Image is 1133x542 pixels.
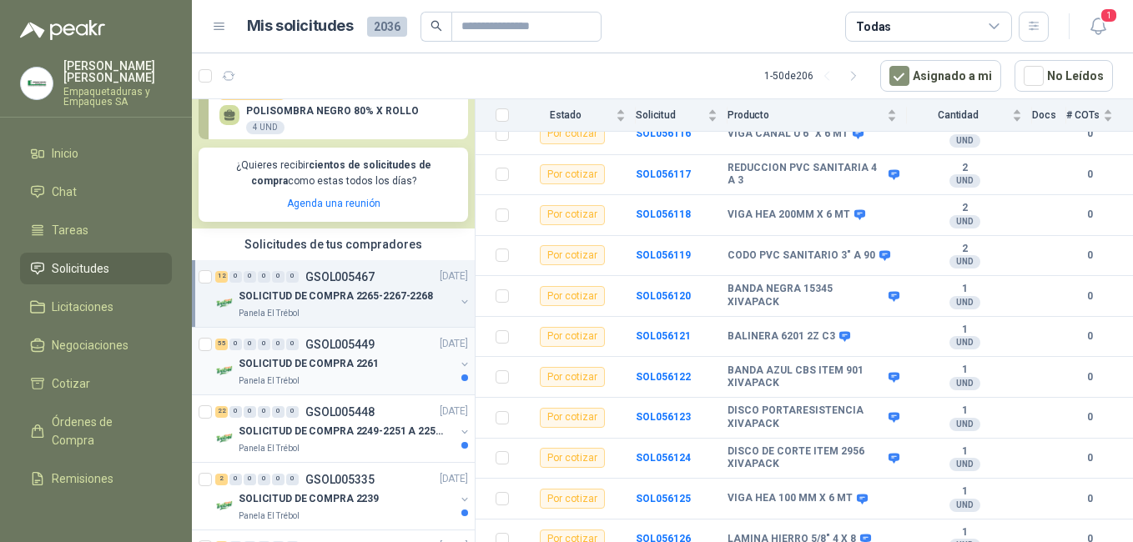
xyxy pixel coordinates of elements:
[52,336,128,354] span: Negociaciones
[728,99,907,132] th: Producto
[1066,329,1113,344] b: 0
[52,469,113,488] span: Remisiones
[215,339,228,350] div: 55
[949,458,980,471] div: UND
[728,162,884,188] b: REDUCCION PVC SANITARIA 4 A 3
[431,20,442,32] span: search
[907,324,1022,337] b: 1
[20,463,172,494] a: Remisiones
[20,214,172,246] a: Tareas
[728,492,853,505] b: VIGA HEA 100 MM X 6 MT
[215,334,471,388] a: 55 0 0 0 0 0 GSOL005449[DATE] Company LogoSOLICITUD DE COMPRA 2261Panela El Trébol
[52,183,77,201] span: Chat
[215,469,471,523] a: 2 0 0 0 0 0 GSOL005335[DATE] Company LogoSOLICITUD DE COMPRA 2239Panela El Trébol
[907,283,1022,296] b: 1
[949,134,980,148] div: UND
[272,406,285,418] div: 0
[949,499,980,512] div: UND
[856,18,891,36] div: Todas
[636,330,691,342] b: SOL056121
[1066,289,1113,304] b: 0
[1066,99,1133,132] th: # COTs
[636,249,691,261] a: SOL056119
[764,63,867,89] div: 1 - 50 de 206
[1083,12,1113,42] button: 1
[239,442,300,455] p: Panela El Trébol
[540,448,605,468] div: Por cotizar
[239,424,446,439] p: SOLICITUD DE COMPRA 2249-2251 A 2256-2258 Y 2262
[215,406,228,418] div: 22
[244,406,256,418] div: 0
[1066,207,1113,223] b: 0
[949,296,980,309] div: UND
[258,339,270,350] div: 0
[20,138,172,169] a: Inicio
[636,99,728,132] th: Solicitud
[728,109,884,121] span: Producto
[949,377,980,390] div: UND
[1100,8,1118,23] span: 1
[305,406,375,418] p: GSOL005448
[636,411,691,423] b: SOL056123
[21,68,53,99] img: Company Logo
[20,291,172,323] a: Licitaciones
[636,168,691,180] a: SOL056117
[949,336,980,349] div: UND
[907,99,1032,132] th: Cantidad
[229,474,242,485] div: 0
[636,290,691,302] a: SOL056120
[52,374,90,393] span: Cotizar
[286,271,299,283] div: 0
[20,406,172,456] a: Órdenes de Compra
[440,404,468,419] p: [DATE]
[229,406,242,418] div: 0
[907,202,1022,215] b: 2
[244,474,256,485] div: 0
[209,158,458,189] p: ¿Quieres recibir como estas todos los días?
[636,452,691,464] a: SOL056124
[63,60,172,83] p: [PERSON_NAME] [PERSON_NAME]
[63,87,172,107] p: Empaquetaduras y Empaques SA
[949,255,980,268] div: UND
[636,371,691,383] b: SOL056122
[52,298,113,316] span: Licitaciones
[258,474,270,485] div: 0
[728,283,884,309] b: BANDA NEGRA 15345 XIVAPACK
[728,249,875,263] b: CODO PVC SANITARIO 3" A 90
[540,327,605,347] div: Por cotizar
[636,128,691,139] a: SOL056116
[1066,248,1113,263] b: 0
[52,259,109,278] span: Solicitudes
[1015,60,1113,92] button: No Leídos
[20,176,172,208] a: Chat
[907,526,1022,539] b: 1
[239,374,300,388] p: Panela El Trébol
[907,445,1022,459] b: 1
[440,268,468,284] p: [DATE]
[215,271,228,283] div: 12
[540,205,605,225] div: Por cotizar
[1066,409,1113,425] b: 0
[215,429,235,449] img: Company Logo
[272,271,285,283] div: 0
[20,329,172,361] a: Negociaciones
[199,73,468,139] a: Por cotizarSOL056312[DATE] POLISOMBRA NEGRO 80% X ROLLO4 UND
[52,144,78,163] span: Inicio
[287,198,380,209] a: Agenda una reunión
[246,105,419,117] p: POLISOMBRA NEGRO 80% X ROLLO
[636,493,691,504] a: SOL056125
[272,339,285,350] div: 0
[949,418,980,431] div: UND
[949,174,980,188] div: UND
[728,445,884,471] b: DISCO DE CORTE ITEM 2956 XIVAPACK
[286,474,299,485] div: 0
[239,509,300,523] p: Panela El Trébol
[247,14,354,38] h1: Mis solicitudes
[540,489,605,509] div: Por cotizar
[251,159,431,187] b: cientos de solicitudes de compra
[519,109,612,121] span: Estado
[244,271,256,283] div: 0
[636,208,691,220] b: SOL056118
